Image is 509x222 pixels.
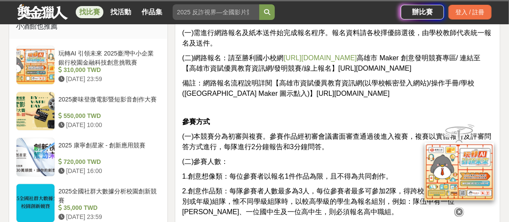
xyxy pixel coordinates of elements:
[58,49,157,65] div: 玩轉AI 引領未來 2025臺灣中小企業銀行校園金融科技創意挑戰賽
[58,75,157,84] div: [DATE] 23:59
[182,187,489,215] span: 2.創意作品類：每隊參賽者人數最多為3人，每位參賽者最多可參加2隊，得跨校跨學級(不同教育階段別或年級)組隊，惟不同學級組隊時，以較高學級的學生為報名組別，例如：隊伍中有一位[PERSON_NA...
[16,91,161,131] a: 2025麥味登微電影暨短影音創作大賽 550,000 TWD [DATE] 10:00
[76,6,103,18] a: 找比賽
[58,95,157,111] div: 2025麥味登微電影暨短影音創作大賽
[58,166,157,176] div: [DATE] 16:00
[182,173,393,180] span: 1.創意想像類：每位參賽者以報名1件作品為限，且不得為共同創作。
[182,118,210,125] strong: 參賽方式
[401,5,444,20] a: 辦比賽
[58,157,157,166] div: 720,000 TWD
[58,65,157,75] div: 310,000 TWD
[58,141,157,157] div: 2025 康寧創星家 - 創新應用競賽
[58,187,157,203] div: 2025全國社群大數據分析校園創新競賽
[182,54,481,72] span: (二)網路報名：請至勝利國小校網 高雄市 Maker 創意發明競賽專區/ 連結至【高雄市資賦優異教育資訊網/發明競賽/線上報名】[URL][DOMAIN_NAME]
[448,5,492,20] div: 登入 / 註冊
[58,212,157,222] div: [DATE] 23:59
[16,137,161,176] a: 2025 康寧創星家 - 創新應用競賽 720,000 TWD [DATE] 16:00
[182,29,492,47] span: (一)需進行網路報名及紙本送件始完成報名程序。報名資料請各校擇優篩選後，由學校教師代表統一報名及送件。
[138,6,166,18] a: 作品集
[58,111,157,121] div: 550,000 TWD
[284,54,357,62] a: [URL][DOMAIN_NAME]
[58,203,157,212] div: 35,000 TWD
[9,14,168,39] div: 小酒館也推薦
[58,121,157,130] div: [DATE] 10:00
[107,6,135,18] a: 找活動
[173,4,259,20] input: 2025 反詐視界—全國影片競賽
[182,158,229,165] span: (二)參賽人數：
[182,79,475,97] span: 備註：網路報名流程說明詳閱【高雄市資賦優異教育資訊網(以學校帳密登入網站)/操作手冊/學校([GEOGRAPHIC_DATA] Maker 圖示點入)】[URL][DOMAIN_NAME]
[425,137,494,194] img: d2146d9a-e6f6-4337-9592-8cefde37ba6b.png
[16,46,161,85] a: 玩轉AI 引領未來 2025臺灣中小企業銀行校園金融科技創意挑戰賽 310,000 TWD [DATE] 23:59
[182,133,492,150] span: (一)本競賽分為初審與複賽。參賽作品經初審會議書面審查通過後進入複賽，複賽以實體報告及評審問答方式進行，每隊進行2分鐘報告和3分鐘問答。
